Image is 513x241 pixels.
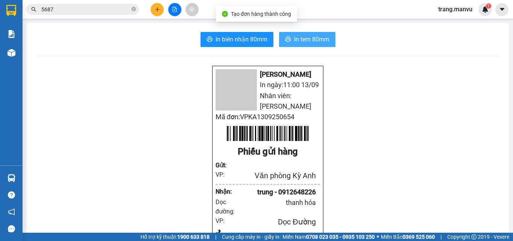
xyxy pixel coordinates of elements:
span: notification [8,208,15,215]
span: | [215,233,216,241]
span: Hỗ trợ kỹ thuật: [140,233,210,241]
img: logo-vxr [6,5,16,16]
span: Miền Bắc [381,233,435,241]
div: trung - 0912648226 [229,187,316,197]
span: In biên nhận 80mm [216,35,267,44]
img: icon-new-feature [482,6,489,13]
sup: 1 [486,3,491,9]
span: printer [207,36,213,43]
span: caret-down [499,6,505,13]
div: VP: [216,216,229,226]
button: plus [151,3,164,16]
div: Văn phòng Kỳ Anh [229,170,316,182]
img: solution-icon [8,30,15,38]
span: Tạo đơn hàng thành công [231,11,291,17]
button: printerIn tem 80mm [279,32,335,47]
span: copyright [471,234,477,239]
span: In tem 80mm [294,35,329,44]
button: file-add [168,3,181,16]
img: warehouse-icon [8,49,15,57]
div: Phiếu gửi hàng [216,145,320,159]
strong: 0708 023 035 - 0935 103 250 [306,234,375,240]
button: printerIn biên nhận 80mm [201,32,273,47]
div: thanh hóa [241,197,315,208]
span: aim [189,7,195,12]
strong: 1900 633 818 [177,234,210,240]
div: Gửi : [216,161,229,170]
img: warehouse-icon [8,174,15,182]
button: aim [186,3,199,16]
strong: 0369 525 060 [403,234,435,240]
span: ⚪️ [377,235,379,238]
span: printer [285,36,291,43]
button: caret-down [495,3,508,16]
span: phone [216,229,221,235]
span: question-circle [8,191,15,199]
span: plus [155,7,160,12]
li: Nhân viên: [PERSON_NAME] [216,91,320,112]
li: In ngày: 11:00 13/09 [216,80,320,90]
li: Mã đơn: VPKA1309250654 [216,112,320,122]
input: Tìm tên, số ĐT hoặc mã đơn [41,5,130,14]
li: [PERSON_NAME] [216,69,320,80]
div: VP: [216,170,229,179]
div: Dọc Đường [229,216,316,228]
span: file-add [172,7,177,12]
span: Miền Nam [282,233,375,241]
span: message [8,225,15,232]
span: | [441,233,442,241]
span: search [31,7,36,12]
span: check-circle [222,11,228,17]
div: Nhận : [216,187,229,196]
span: close-circle [131,7,136,11]
div: Dọc đường: [216,197,242,216]
span: 1 [487,3,490,9]
span: close-circle [131,6,136,13]
span: Cung cấp máy in - giấy in: [222,233,281,241]
span: trang.manvu [432,5,478,14]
